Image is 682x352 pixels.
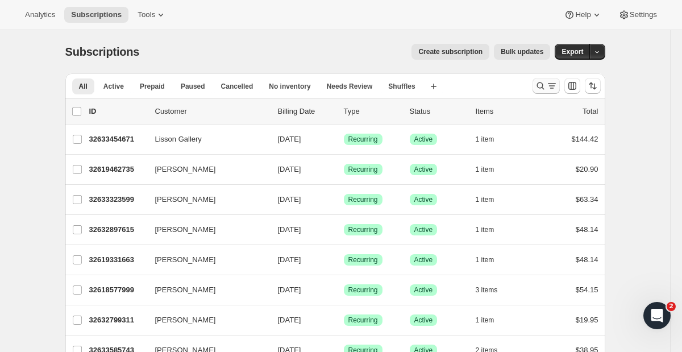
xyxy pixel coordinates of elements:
[155,194,216,205] span: [PERSON_NAME]
[476,195,494,204] span: 1 item
[148,311,262,329] button: [PERSON_NAME]
[148,221,262,239] button: [PERSON_NAME]
[103,82,124,91] span: Active
[414,316,433,325] span: Active
[89,134,146,145] p: 32633454671
[89,161,598,177] div: 32619462735[PERSON_NAME][DATE]SuccessRecurringSuccessActive1 item$20.90
[414,165,433,174] span: Active
[388,82,415,91] span: Shuffles
[410,106,467,117] p: Status
[476,225,494,234] span: 1 item
[557,7,609,23] button: Help
[418,47,483,56] span: Create subscription
[564,78,580,94] button: Customize table column order and visibility
[414,135,433,144] span: Active
[583,106,598,117] p: Total
[476,222,507,238] button: 1 item
[414,195,433,204] span: Active
[89,254,146,266] p: 32619331663
[414,255,433,264] span: Active
[585,78,601,94] button: Sort the results
[476,192,507,208] button: 1 item
[138,10,155,19] span: Tools
[89,106,598,117] div: IDCustomerBilling DateTypeStatusItemsTotal
[148,160,262,179] button: [PERSON_NAME]
[181,82,205,91] span: Paused
[348,225,378,234] span: Recurring
[425,78,443,94] button: Create new view
[476,131,507,147] button: 1 item
[278,165,301,173] span: [DATE]
[155,284,216,296] span: [PERSON_NAME]
[572,135,598,143] span: $144.42
[476,106,533,117] div: Items
[155,134,202,145] span: Lisson Gallery
[89,192,598,208] div: 32633323599[PERSON_NAME][DATE]SuccessRecurringSuccessActive1 item$63.34
[348,195,378,204] span: Recurring
[155,224,216,235] span: [PERSON_NAME]
[348,255,378,264] span: Recurring
[140,82,165,91] span: Prepaid
[89,194,146,205] p: 32633323599
[155,314,216,326] span: [PERSON_NAME]
[79,82,88,91] span: All
[89,131,598,147] div: 32633454671Lisson Gallery[DATE]SuccessRecurringSuccessActive1 item$144.42
[89,284,146,296] p: 32618577999
[576,165,598,173] span: $20.90
[89,282,598,298] div: 32618577999[PERSON_NAME][DATE]SuccessRecurringSuccessActive3 items$54.15
[411,44,489,60] button: Create subscription
[630,10,657,19] span: Settings
[576,285,598,294] span: $54.15
[278,285,301,294] span: [DATE]
[576,225,598,234] span: $48.14
[89,312,598,328] div: 32632799311[PERSON_NAME][DATE]SuccessRecurringSuccessActive1 item$19.95
[278,135,301,143] span: [DATE]
[89,106,146,117] p: ID
[533,78,560,94] button: Search and filter results
[71,10,122,19] span: Subscriptions
[148,130,262,148] button: Lisson Gallery
[476,285,498,295] span: 3 items
[278,255,301,264] span: [DATE]
[476,316,494,325] span: 1 item
[575,10,590,19] span: Help
[278,316,301,324] span: [DATE]
[643,302,671,329] iframe: Intercom live chat
[148,251,262,269] button: [PERSON_NAME]
[576,255,598,264] span: $48.14
[89,314,146,326] p: 32632799311
[155,254,216,266] span: [PERSON_NAME]
[667,302,676,311] span: 2
[65,45,140,58] span: Subscriptions
[476,252,507,268] button: 1 item
[89,222,598,238] div: 32632897615[PERSON_NAME][DATE]SuccessRecurringSuccessActive1 item$48.14
[576,316,598,324] span: $19.95
[562,47,583,56] span: Export
[501,47,543,56] span: Bulk updates
[476,312,507,328] button: 1 item
[89,164,146,175] p: 32619462735
[344,106,401,117] div: Type
[348,165,378,174] span: Recurring
[476,282,510,298] button: 3 items
[64,7,128,23] button: Subscriptions
[155,106,269,117] p: Customer
[148,191,262,209] button: [PERSON_NAME]
[278,225,301,234] span: [DATE]
[89,224,146,235] p: 32632897615
[494,44,550,60] button: Bulk updates
[25,10,55,19] span: Analytics
[348,316,378,325] span: Recurring
[327,82,373,91] span: Needs Review
[476,161,507,177] button: 1 item
[89,252,598,268] div: 32619331663[PERSON_NAME][DATE]SuccessRecurringSuccessActive1 item$48.14
[348,135,378,144] span: Recurring
[414,225,433,234] span: Active
[131,7,173,23] button: Tools
[18,7,62,23] button: Analytics
[555,44,590,60] button: Export
[476,165,494,174] span: 1 item
[278,195,301,204] span: [DATE]
[476,255,494,264] span: 1 item
[278,106,335,117] p: Billing Date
